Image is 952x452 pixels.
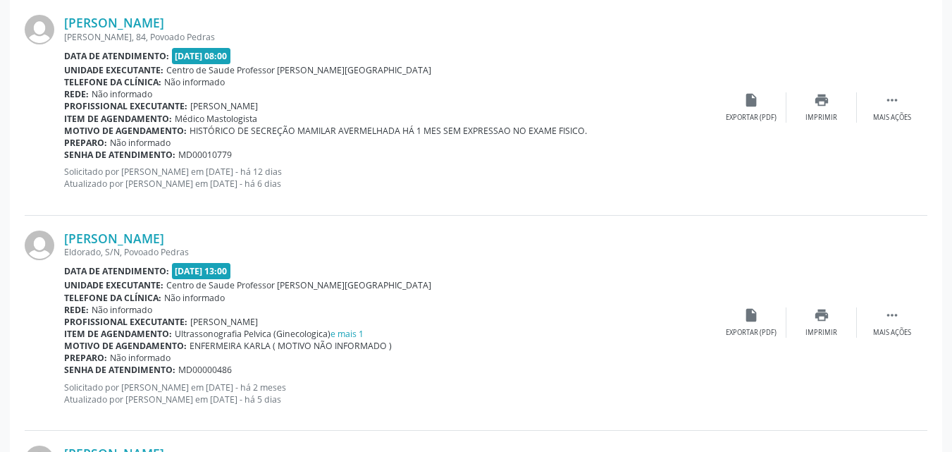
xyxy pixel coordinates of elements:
[805,113,837,123] div: Imprimir
[190,100,258,112] span: [PERSON_NAME]
[175,328,364,340] span: Ultrassonografia Pelvica (Ginecologica)
[726,328,777,338] div: Exportar (PDF)
[64,149,175,161] b: Senha de atendimento:
[64,304,89,316] b: Rede:
[64,231,164,246] a: [PERSON_NAME]
[190,125,587,137] span: HISTÓRICO DE SECREÇÃO MAMILAR AVERMELHADA HÁ 1 MES SEM EXPRESSAO NO EXAME FISICO.
[172,263,231,279] span: [DATE] 13:00
[25,231,54,260] img: img
[64,15,164,30] a: [PERSON_NAME]
[64,125,187,137] b: Motivo de agendamento:
[64,88,89,100] b: Rede:
[178,149,232,161] span: MD00010779
[110,137,171,149] span: Não informado
[805,328,837,338] div: Imprimir
[64,100,187,112] b: Profissional executante:
[175,113,257,125] span: Médico Mastologista
[164,292,225,304] span: Não informado
[64,265,169,277] b: Data de atendimento:
[743,307,759,323] i: insert_drive_file
[64,246,716,258] div: Eldorado, S/N, Povoado Pedras
[64,381,716,405] p: Solicitado por [PERSON_NAME] em [DATE] - há 2 meses Atualizado por [PERSON_NAME] em [DATE] - há 5...
[884,92,900,108] i: 
[64,352,107,364] b: Preparo:
[92,304,152,316] span: Não informado
[64,364,175,376] b: Senha de atendimento:
[726,113,777,123] div: Exportar (PDF)
[884,307,900,323] i: 
[166,64,431,76] span: Centro de Saude Professor [PERSON_NAME][GEOGRAPHIC_DATA]
[64,340,187,352] b: Motivo de agendamento:
[64,279,163,291] b: Unidade executante:
[873,328,911,338] div: Mais ações
[64,166,716,190] p: Solicitado por [PERSON_NAME] em [DATE] - há 12 dias Atualizado por [PERSON_NAME] em [DATE] - há 6...
[64,31,716,43] div: [PERSON_NAME], 84, Povoado Pedras
[178,364,232,376] span: MD00000486
[190,340,392,352] span: ENFERMEIRA KARLA ( MOTIVO NÃO INFORMADO )
[172,48,231,64] span: [DATE] 08:00
[190,316,258,328] span: [PERSON_NAME]
[64,328,172,340] b: Item de agendamento:
[814,307,829,323] i: print
[64,137,107,149] b: Preparo:
[166,279,431,291] span: Centro de Saude Professor [PERSON_NAME][GEOGRAPHIC_DATA]
[64,113,172,125] b: Item de agendamento:
[64,316,187,328] b: Profissional executante:
[92,88,152,100] span: Não informado
[330,328,364,340] a: e mais 1
[743,92,759,108] i: insert_drive_file
[64,50,169,62] b: Data de atendimento:
[873,113,911,123] div: Mais ações
[110,352,171,364] span: Não informado
[64,64,163,76] b: Unidade executante:
[25,15,54,44] img: img
[64,292,161,304] b: Telefone da clínica:
[164,76,225,88] span: Não informado
[814,92,829,108] i: print
[64,76,161,88] b: Telefone da clínica:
